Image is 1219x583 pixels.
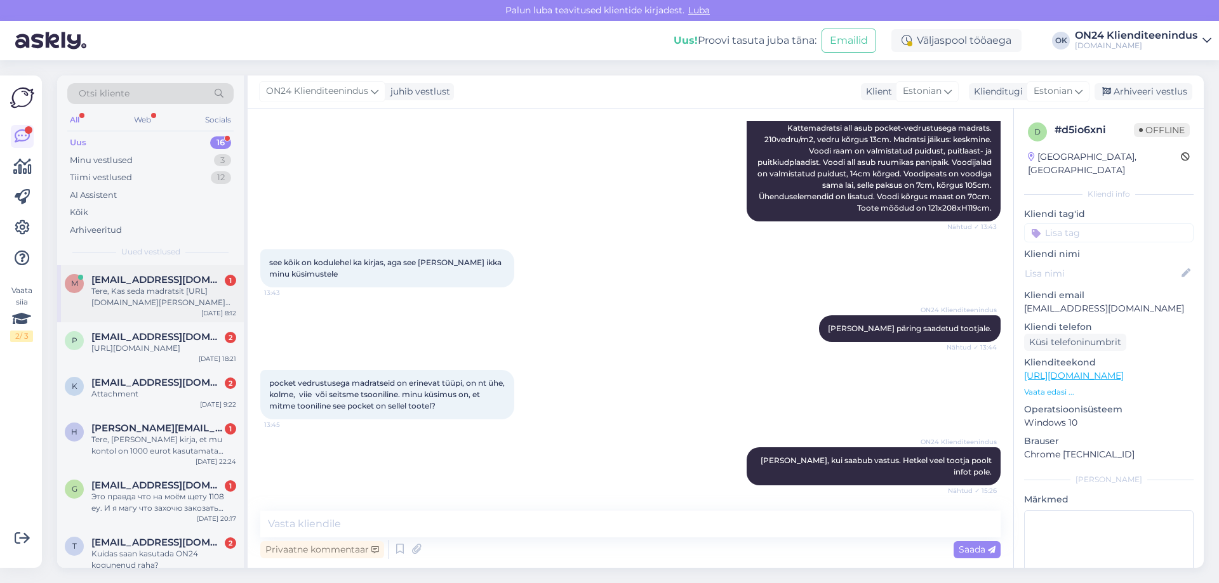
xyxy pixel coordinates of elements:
[70,154,133,167] div: Minu vestlused
[199,354,236,364] div: [DATE] 18:21
[1024,247,1194,261] p: Kliendi nimi
[91,388,236,400] div: Attachment
[1075,30,1211,51] a: ON24 Klienditeenindus[DOMAIN_NAME]
[91,377,223,388] span: kristjan-j@hotmail.com
[959,544,996,555] span: Saada
[947,343,997,352] span: Nähtud ✓ 13:44
[91,285,236,308] div: Tere, Kas seda madratsit [URL][DOMAIN_NAME][PERSON_NAME] oleks võimalik ka Vilniusesse, Leetu saa...
[264,288,312,298] span: 13:43
[91,331,223,343] span: pindlauramarleen@gmail.com
[1134,123,1190,137] span: Offline
[70,171,132,184] div: Tiimi vestlused
[91,491,236,514] div: Это правда что на моём щету 1108 еу. И я магу что захочю закозать себе за эти деньги.
[828,324,992,333] span: [PERSON_NAME] päring saadetud tootjale.
[91,274,223,285] span: mikkputk@gmail.com
[225,377,236,389] div: 2
[1034,127,1041,136] span: d
[264,420,312,429] span: 13:45
[1055,122,1134,138] div: # d5io6xni
[225,480,236,492] div: 1
[1024,223,1194,242] input: Lisa tag
[1024,474,1194,485] div: [PERSON_NAME]
[67,112,82,128] div: All
[269,258,503,278] span: see kõik on kodulehel ka kirjas, aga see [PERSON_NAME] ikka minu küsimustele
[1024,289,1194,302] p: Kliendi email
[385,85,450,98] div: juhib vestlust
[891,29,1022,52] div: Väljaspool tööaega
[225,537,236,549] div: 2
[1024,188,1194,200] div: Kliendi info
[91,537,223,548] span: tuulmarilyn@gmail.com
[210,136,231,149] div: 16
[72,541,77,551] span: t
[1025,266,1179,280] input: Lisa nimi
[1024,356,1194,369] p: Klienditeekond
[71,427,77,436] span: h
[72,484,77,494] span: g
[200,400,236,409] div: [DATE] 9:22
[121,246,180,258] span: Uued vestlused
[1024,403,1194,416] p: Operatsioonisüsteem
[948,486,997,495] span: Nähtud ✓ 15:26
[72,381,77,391] span: k
[91,548,236,571] div: Kuidas saan kasutada ON24 kogunenud raha?
[260,541,384,558] div: Privaatne kommentaar
[1034,84,1072,98] span: Estonian
[10,285,33,342] div: Vaata siia
[203,112,234,128] div: Socials
[91,423,223,434] span: helen.kivila@gmail.com
[1095,83,1192,100] div: Arhiveeri vestlus
[131,112,154,128] div: Web
[70,206,88,219] div: Kõik
[10,331,33,342] div: 2 / 3
[761,455,994,476] span: [PERSON_NAME], kui saabub vastus. Hetkel veel tootja poolt infot pole.
[91,480,223,491] span: gorushkindenis661@gmail.com
[822,29,876,53] button: Emailid
[225,332,236,343] div: 2
[1024,386,1194,398] p: Vaata edasi ...
[1024,302,1194,315] p: [EMAIL_ADDRESS][DOMAIN_NAME]
[225,423,236,435] div: 1
[211,171,231,184] div: 12
[79,87,130,100] span: Otsi kliente
[674,34,698,46] b: Uus!
[91,434,236,457] div: Tere, [PERSON_NAME] kirja, et mu kontol on 1000 eurot kasutamata raha. Logisin sisse, ei näe seda...
[72,336,77,345] span: p
[1024,435,1194,448] p: Brauser
[1075,30,1197,41] div: ON24 Klienditeenindus
[1024,416,1194,429] p: Windows 10
[201,308,236,318] div: [DATE] 8:12
[10,86,34,110] img: Askly Logo
[903,84,942,98] span: Estonian
[1024,448,1194,461] p: Chrome [TECHNICAL_ID]
[969,85,1023,98] div: Klienditugi
[1024,207,1194,221] p: Kliendi tag'id
[214,154,231,167] div: 3
[921,437,997,447] span: ON24 Klienditeenindus
[921,305,997,315] span: ON24 Klienditeenindus
[197,514,236,523] div: [DATE] 20:17
[91,343,236,354] div: [URL][DOMAIN_NAME]
[861,85,892,98] div: Klient
[269,378,507,410] span: pocket vedrustusega madratseid on erinevat tüüpi, on nt ühe, kolme, viie või seitsme tsooniline. ...
[674,33,816,48] div: Proovi tasuta juba täna:
[1028,150,1181,177] div: [GEOGRAPHIC_DATA], [GEOGRAPHIC_DATA]
[1024,493,1194,506] p: Märkmed
[1052,32,1070,49] div: OK
[225,275,236,286] div: 1
[71,278,78,288] span: m
[684,4,714,16] span: Luba
[196,457,236,466] div: [DATE] 22:24
[1075,41,1197,51] div: [DOMAIN_NAME]
[70,189,117,202] div: AI Assistent
[70,224,122,237] div: Arhiveeritud
[947,222,997,232] span: Nähtud ✓ 13:43
[266,84,368,98] span: ON24 Klienditeenindus
[70,136,86,149] div: Uus
[1024,334,1126,351] div: Küsi telefoninumbrit
[1024,370,1124,381] a: [URL][DOMAIN_NAME]
[1024,320,1194,334] p: Kliendi telefon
